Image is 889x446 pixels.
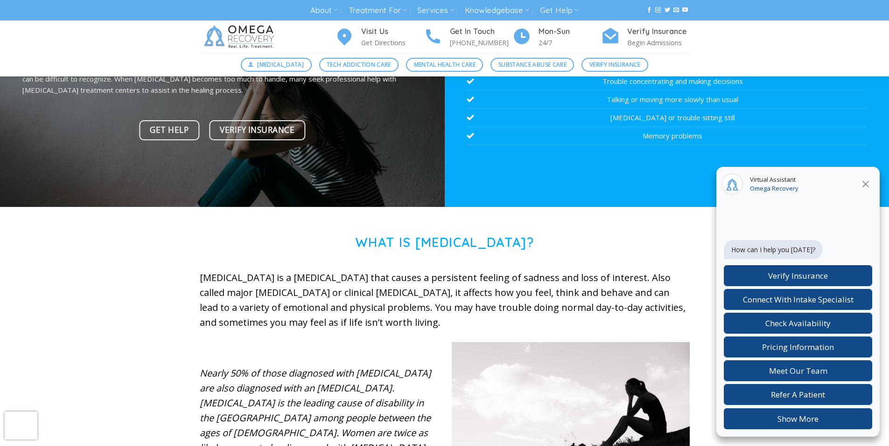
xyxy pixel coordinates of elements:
p: Begin Admissions [627,37,690,48]
span: Verify Insurance [589,60,641,69]
a: Services [417,2,454,19]
p: [PHONE_NUMBER] [450,37,512,48]
a: Verify Insurance [209,120,305,140]
a: Visit Us Get Directions [335,26,424,48]
a: Send us an email [673,7,679,14]
a: Get Help [540,2,579,19]
li: Talking or moving more slowly than usual [467,90,867,109]
h1: What is [MEDICAL_DATA]? [200,235,690,250]
li: [MEDICAL_DATA] or trouble sitting still [467,109,867,127]
a: About [310,2,338,19]
h4: Verify Insurance [627,26,690,38]
a: Verify Insurance Begin Admissions [601,26,690,48]
span: Mental Health Care [414,60,476,69]
span: Verify Insurance [220,124,294,137]
a: Follow on Twitter [665,7,670,14]
a: Tech Addiction Care [319,58,399,72]
li: Memory problems [467,127,867,145]
p: 24/7 [539,37,601,48]
h4: Get In Touch [450,26,512,38]
span: [MEDICAL_DATA] [257,60,304,69]
span: Substance Abuse Care [498,60,567,69]
li: Trouble concentrating and making decisions [467,72,867,90]
a: Substance Abuse Care [490,58,574,72]
p: Get Directions [361,37,424,48]
a: Verify Insurance [581,58,648,72]
h4: Visit Us [361,26,424,38]
a: Follow on YouTube [682,7,688,14]
span: Tech Addiction Care [327,60,391,69]
a: Get Help [140,120,200,140]
a: [MEDICAL_DATA] [241,58,312,72]
img: Omega Recovery [200,21,281,53]
a: Follow on Facebook [646,7,652,14]
a: Knowledgebase [465,2,529,19]
span: Get Help [150,124,189,137]
p: [MEDICAL_DATA] is a [MEDICAL_DATA] that causes a persistent feeling of sadness and loss of intere... [200,270,690,330]
h4: Mon-Sun [539,26,601,38]
a: Follow on Instagram [655,7,661,14]
a: Treatment For [349,2,407,19]
a: Mental Health Care [406,58,483,72]
a: Get In Touch [PHONE_NUMBER] [424,26,512,48]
